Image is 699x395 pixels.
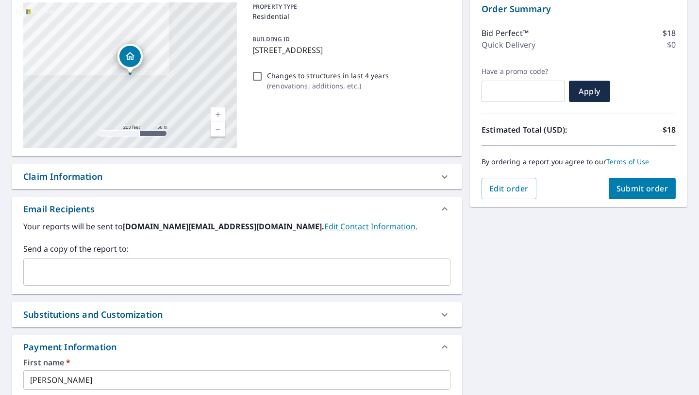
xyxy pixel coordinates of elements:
[482,157,676,166] p: By ordering a report you agree to our
[663,124,676,136] p: $18
[616,183,668,194] span: Submit order
[211,107,225,122] a: Current Level 17, Zoom In
[12,335,462,359] div: Payment Information
[569,81,610,102] button: Apply
[324,221,417,232] a: EditContactInfo
[252,44,447,56] p: [STREET_ADDRESS]
[489,183,529,194] span: Edit order
[482,27,529,39] p: Bid Perfect™
[12,164,462,189] div: Claim Information
[667,39,676,51] p: $0
[609,178,676,199] button: Submit order
[482,124,579,136] p: Estimated Total (USD):
[23,359,450,366] label: First name
[482,39,535,51] p: Quick Delivery
[23,221,450,232] label: Your reports will be sent to
[23,203,95,216] div: Email Recipients
[252,35,290,43] p: BUILDING ID
[23,170,102,183] div: Claim Information
[606,157,649,166] a: Terms of Use
[252,2,447,11] p: PROPERTY TYPE
[23,308,163,321] div: Substitutions and Customization
[117,44,143,74] div: Dropped pin, building 1, Residential property, 4744 W 150 S Columbia City, IN 46725
[267,70,389,81] p: Changes to structures in last 4 years
[252,11,447,21] p: Residential
[123,221,324,232] b: [DOMAIN_NAME][EMAIL_ADDRESS][DOMAIN_NAME].
[482,67,565,76] label: Have a promo code?
[663,27,676,39] p: $18
[267,81,389,91] p: ( renovations, additions, etc. )
[12,302,462,327] div: Substitutions and Customization
[211,122,225,137] a: Current Level 17, Zoom Out
[23,341,120,354] div: Payment Information
[482,178,536,199] button: Edit order
[12,197,462,221] div: Email Recipients
[23,243,450,255] label: Send a copy of the report to:
[482,2,676,16] p: Order Summary
[577,86,602,97] span: Apply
